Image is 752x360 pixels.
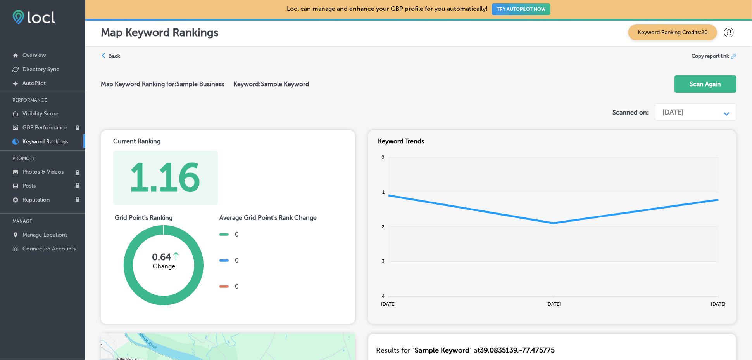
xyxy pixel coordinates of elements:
p: Visibility Score [22,110,59,117]
div: 0 [537,151,542,157]
div: 0 [235,231,239,238]
div: 0.64 [152,251,171,263]
p: Manage Locations [22,231,67,238]
tspan: 4 [382,294,385,299]
div: Current Ranking [113,137,228,145]
div: 0 [235,257,239,264]
p: Directory Sync [22,66,59,73]
h1: [DEMOGRAPHIC_DATA] Overview [12,54,207,75]
p: Reputation [22,197,50,203]
tspan: [DATE] [546,301,561,307]
span: / 300 [45,205,71,219]
span: Sample Keyword [415,346,469,355]
tspan: 2 [382,224,385,230]
p: Map Keyword Rankings [101,26,219,39]
span: /250 [402,205,427,219]
div: Overall Business Score is the sum of your Foundational GBP Score, Recent Activity Score and Direc... [22,115,157,136]
div: Phone [229,17,262,34]
button: TRY AUTOPILOT NOW [492,3,550,15]
h1: Overall Business Score [22,99,157,111]
div: Grid Point's Ranking [115,214,212,221]
span: Download PDF [424,59,460,65]
span: / 850 [476,113,518,136]
span: Copy report link [692,53,729,59]
div: [DATE] [662,108,683,117]
p: Photos & Videos [22,169,64,175]
div: Scan Date [278,17,319,34]
b: [PERSON_NAME] [49,21,105,30]
text: Keyword Trends [378,138,424,145]
tspan: [DATE] [381,301,396,307]
div: [DATE] [323,21,343,30]
button: Share Report URL [476,54,550,71]
div: 1.16 [130,155,201,201]
label: Back [108,52,120,60]
tspan: 0 [381,155,385,160]
span: Keyword Ranking Credits: 20 [628,24,717,40]
div: Change [153,263,176,270]
div: Based on of your Google Business Profile . [199,231,363,270]
img: fda3e92497d09a02dc62c9cd864e3231.png [12,10,55,24]
div: 850 [535,83,545,90]
p: Overview [22,52,46,59]
p: AutoPilot [22,80,46,87]
div: 65 [21,195,185,221]
div: 0 [235,283,239,290]
div: Average Grid Point's Rank Change [219,214,317,221]
div: Score based on Connected Google Business Profile and information with in GBP such as Name, Descri... [21,231,185,270]
p: Connected Accounts [22,245,76,252]
p: Keyword Rankings [22,138,68,145]
div: 23 [378,195,542,221]
div: Address [117,17,150,34]
button: Scan Again [674,75,736,93]
div: Name [12,17,45,34]
tspan: 1 [382,190,385,195]
b: promoting your business [199,231,358,245]
p: Posts [22,183,36,189]
div: 680 [535,97,545,103]
div: Score based on number of directories enrolled versus not enrolled and consistency of data across ... [378,231,542,270]
div: [STREET_ADDRESS] [154,21,217,30]
label: Scanned on: [612,109,649,116]
span: 108 [409,94,476,141]
h2: Map Keyword Ranking for: Sample Business [101,80,233,88]
b: activity [224,231,243,238]
h2: Keyword: Sample Keyword [233,80,309,88]
div: 20 [199,195,363,221]
h2: Recent Activity Score [199,176,363,188]
span: 39.0835139 , -77.475775 [480,346,555,355]
p: GBP Performance [22,124,67,131]
tspan: 3 [382,259,385,264]
h2: Foundational GBP Score [21,176,185,188]
tspan: [DATE] [711,301,726,307]
h2: Directory Score [378,176,542,188]
div: 340 [535,125,545,132]
span: /300 [224,205,250,219]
